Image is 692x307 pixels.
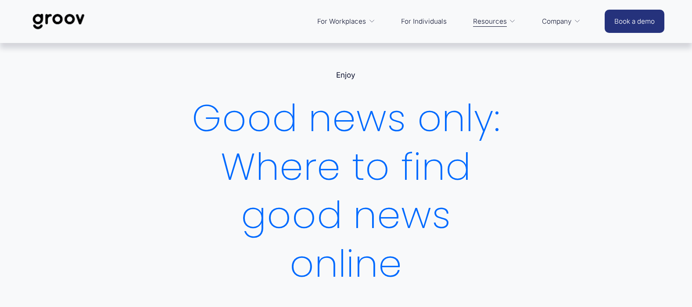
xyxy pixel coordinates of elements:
[397,11,451,32] a: For Individuals
[313,11,380,32] a: folder dropdown
[469,11,520,32] a: folder dropdown
[28,7,90,36] img: Groov | Workplace Science Platform | Unlock Performance | Drive Results
[317,15,366,28] span: For Workplaces
[336,71,355,79] a: Enjoy
[473,15,507,28] span: Resources
[187,94,505,288] h1: Good news only: Where to find good news online
[538,11,585,32] a: folder dropdown
[542,15,572,28] span: Company
[605,10,664,33] a: Book a demo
